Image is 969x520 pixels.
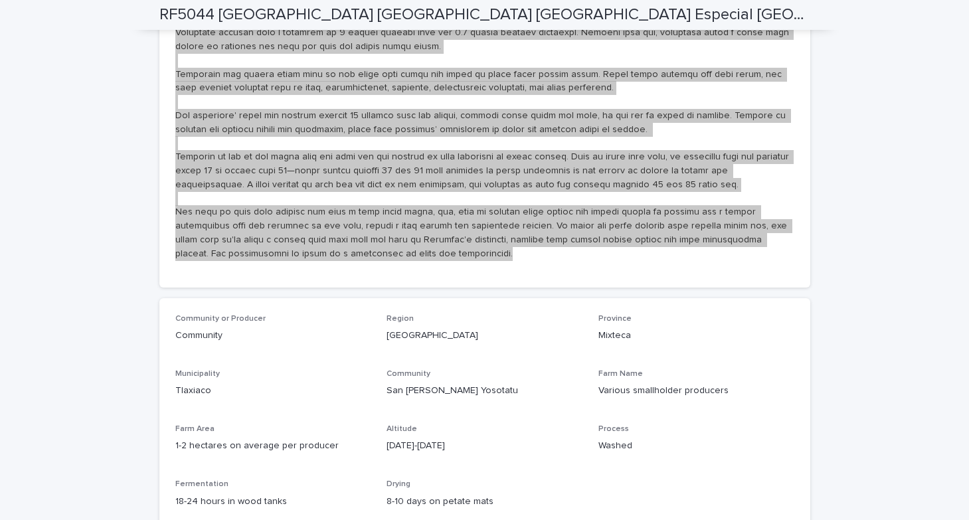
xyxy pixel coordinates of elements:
[175,315,266,323] span: Community or Producer
[387,329,582,343] p: [GEOGRAPHIC_DATA]
[175,439,371,453] p: 1-2 hectares on average per producer
[387,495,582,509] p: 8-10 days on petate mats
[387,480,410,488] span: Drying
[598,370,643,378] span: Farm Name
[598,329,794,343] p: Mixteca
[175,480,228,488] span: Fermentation
[175,370,220,378] span: Municipality
[387,315,414,323] span: Region
[387,439,582,453] p: [DATE]-[DATE]
[598,384,794,398] p: Various smallholder producers
[159,5,805,25] h2: RF5044 [GEOGRAPHIC_DATA] [GEOGRAPHIC_DATA] [GEOGRAPHIC_DATA] Especial [GEOGRAPHIC_DATA] [GEOGRAPH...
[387,384,582,398] p: San [PERSON_NAME] Yosotatu
[598,425,629,433] span: Process
[175,329,371,343] p: Community
[387,370,430,378] span: Community
[175,384,371,398] p: Tlaxiaco
[387,425,417,433] span: Altitude
[598,439,794,453] p: Washed
[175,425,215,433] span: Farm Area
[175,495,371,509] p: 18-24 hours in wood tanks
[598,315,632,323] span: Province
